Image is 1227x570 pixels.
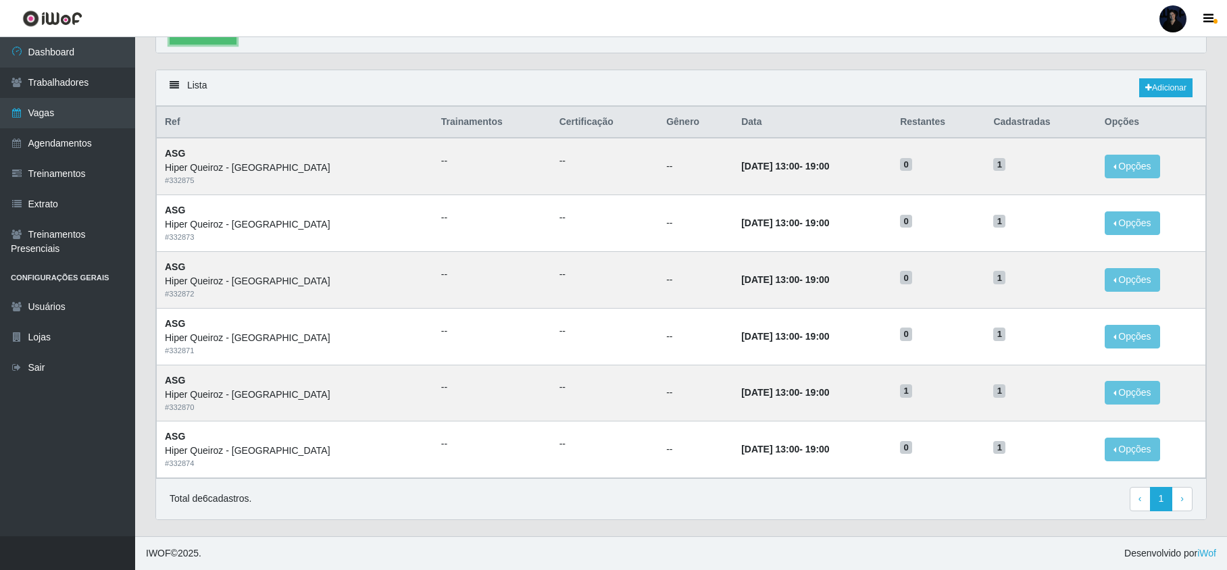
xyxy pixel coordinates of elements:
div: Hiper Queiroz - [GEOGRAPHIC_DATA] [165,217,425,232]
p: Total de 6 cadastros. [170,492,251,506]
strong: ASG [165,205,185,215]
span: 1 [900,384,912,398]
ul: -- [441,324,543,338]
div: # 332871 [165,345,425,357]
th: Certificação [551,107,658,138]
ul: -- [559,324,650,338]
strong: - [741,444,829,455]
time: 19:00 [805,331,830,342]
button: Opções [1105,211,1160,235]
strong: ASG [165,375,185,386]
th: Restantes [892,107,985,138]
nav: pagination [1130,487,1193,511]
ul: -- [441,267,543,282]
time: [DATE] 13:00 [741,444,799,455]
span: 0 [900,271,912,284]
div: Hiper Queiroz - [GEOGRAPHIC_DATA] [165,388,425,402]
th: Ref [157,107,433,138]
button: Opções [1105,325,1160,348]
a: iWof [1197,548,1216,559]
a: Previous [1130,487,1151,511]
div: Hiper Queiroz - [GEOGRAPHIC_DATA] [165,331,425,345]
div: # 332873 [165,232,425,243]
th: Gênero [658,107,733,138]
strong: - [741,217,829,228]
span: 1 [993,328,1005,341]
ul: -- [559,437,650,451]
div: # 332875 [165,175,425,186]
strong: - [741,161,829,172]
time: [DATE] 13:00 [741,161,799,172]
span: IWOF [146,548,171,559]
button: Opções [1105,268,1160,292]
ul: -- [441,380,543,394]
time: 19:00 [805,387,830,398]
div: Lista [156,70,1206,106]
td: -- [658,138,733,195]
time: [DATE] 13:00 [741,274,799,285]
td: -- [658,195,733,252]
th: Data [733,107,892,138]
span: ‹ [1138,493,1142,504]
div: # 332874 [165,458,425,469]
span: 1 [993,215,1005,228]
a: Adicionar [1139,78,1193,97]
div: Hiper Queiroz - [GEOGRAPHIC_DATA] [165,444,425,458]
ul: -- [559,267,650,282]
strong: - [741,387,829,398]
button: Opções [1105,381,1160,405]
div: Hiper Queiroz - [GEOGRAPHIC_DATA] [165,161,425,175]
span: 1 [993,441,1005,455]
button: Opções [1105,155,1160,178]
time: [DATE] 13:00 [741,217,799,228]
img: CoreUI Logo [22,10,82,27]
span: › [1180,493,1184,504]
ul: -- [441,437,543,451]
time: 19:00 [805,217,830,228]
span: 1 [993,271,1005,284]
div: # 332872 [165,288,425,300]
button: Opções [1105,438,1160,461]
strong: ASG [165,261,185,272]
span: Desenvolvido por [1124,546,1216,561]
time: [DATE] 13:00 [741,331,799,342]
td: -- [658,365,733,421]
time: 19:00 [805,444,830,455]
div: # 332870 [165,402,425,413]
td: -- [658,251,733,308]
a: 1 [1150,487,1173,511]
td: -- [658,421,733,478]
time: 19:00 [805,274,830,285]
ul: -- [559,211,650,225]
strong: ASG [165,148,185,159]
span: 1 [993,384,1005,398]
ul: -- [559,154,650,168]
strong: - [741,331,829,342]
span: 0 [900,215,912,228]
ul: -- [559,380,650,394]
td: -- [658,308,733,365]
strong: ASG [165,431,185,442]
th: Cadastradas [985,107,1096,138]
span: 0 [900,328,912,341]
a: Next [1172,487,1193,511]
span: 0 [900,158,912,172]
time: [DATE] 13:00 [741,387,799,398]
ul: -- [441,154,543,168]
ul: -- [441,211,543,225]
strong: ASG [165,318,185,329]
th: Trainamentos [433,107,551,138]
span: © 2025 . [146,546,201,561]
span: 0 [900,441,912,455]
div: Hiper Queiroz - [GEOGRAPHIC_DATA] [165,274,425,288]
span: 1 [993,158,1005,172]
time: 19:00 [805,161,830,172]
th: Opções [1097,107,1206,138]
strong: - [741,274,829,285]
